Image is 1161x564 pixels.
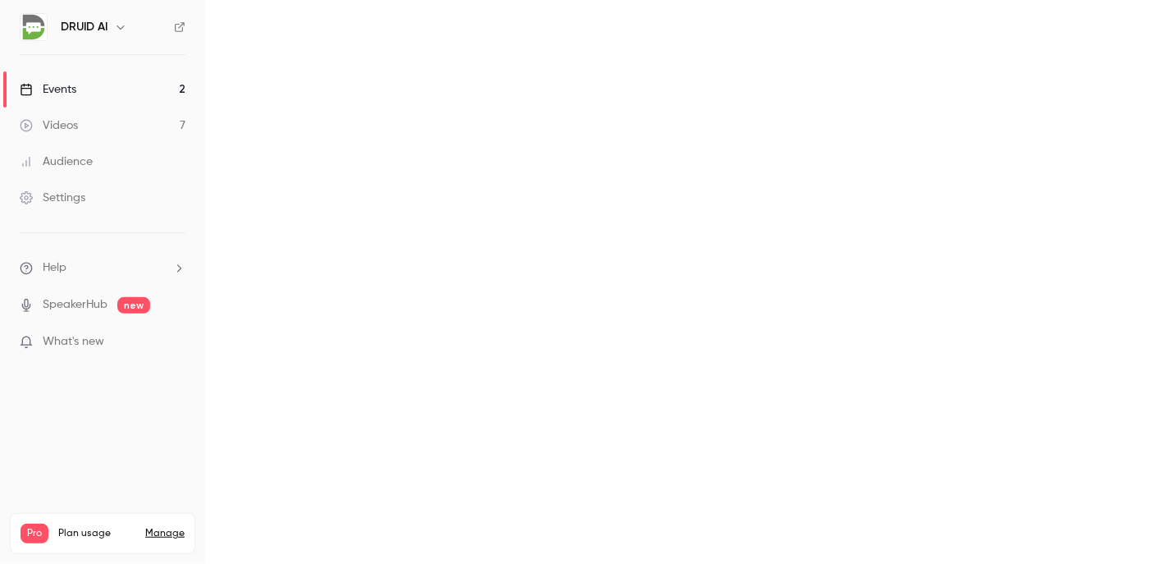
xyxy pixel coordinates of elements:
span: Help [43,259,66,277]
img: DRUID AI [21,14,47,40]
span: Plan usage [58,527,135,540]
li: help-dropdown-opener [20,259,185,277]
iframe: Noticeable Trigger [166,335,185,350]
div: Videos [20,117,78,134]
span: Pro [21,524,48,543]
div: Audience [20,154,93,170]
div: Settings [20,190,85,206]
h6: DRUID AI [61,19,107,35]
a: SpeakerHub [43,296,107,314]
div: Events [20,81,76,98]
span: new [117,297,150,314]
a: Manage [145,527,185,540]
span: What's new [43,333,104,351]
